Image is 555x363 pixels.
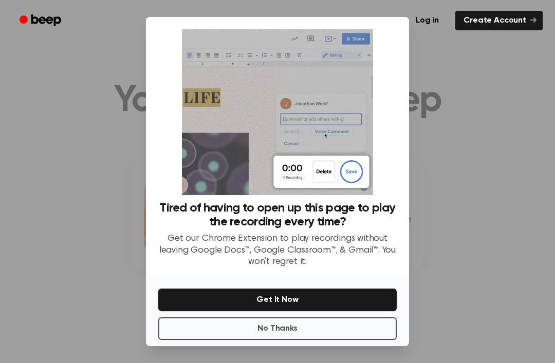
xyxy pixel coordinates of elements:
[12,11,70,31] a: Beep
[158,201,397,229] h3: Tired of having to open up this page to play the recording every time?
[158,289,397,311] button: Get It Now
[455,11,543,30] a: Create Account
[158,317,397,340] button: No Thanks
[182,29,373,195] img: Beep extension in action
[405,9,449,32] a: Log in
[158,233,397,268] p: Get our Chrome Extension to play recordings without leaving Google Docs™, Google Classroom™, & Gm...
